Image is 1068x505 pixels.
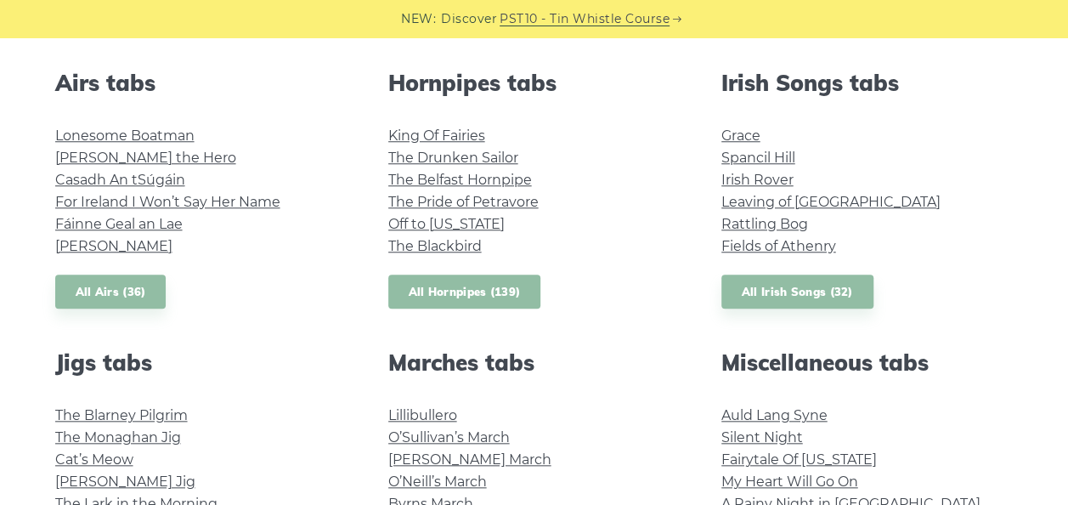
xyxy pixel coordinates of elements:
[55,172,185,188] a: Casadh An tSúgáin
[388,349,681,376] h2: Marches tabs
[55,216,183,232] a: Fáinne Geal an Lae
[500,9,670,29] a: PST10 - Tin Whistle Course
[721,216,808,232] a: Rattling Bog
[401,9,436,29] span: NEW:
[388,128,485,144] a: King Of Fairies
[388,451,551,468] a: [PERSON_NAME] March
[388,70,681,96] h2: Hornpipes tabs
[388,172,532,188] a: The Belfast Hornpipe
[388,275,541,309] a: All Hornpipes (139)
[388,150,518,166] a: The Drunken Sailor
[721,474,858,490] a: My Heart Will Go On
[388,238,482,254] a: The Blackbird
[55,275,167,309] a: All Airs (36)
[55,238,172,254] a: [PERSON_NAME]
[721,275,873,309] a: All Irish Songs (32)
[55,128,195,144] a: Lonesome Boatman
[721,70,1014,96] h2: Irish Songs tabs
[55,429,181,445] a: The Monaghan Jig
[388,194,539,210] a: The Pride of Petravore
[721,128,760,144] a: Grace
[55,349,348,376] h2: Jigs tabs
[55,474,195,490] a: [PERSON_NAME] Jig
[55,407,188,423] a: The Blarney Pilgrim
[55,70,348,96] h2: Airs tabs
[55,194,280,210] a: For Ireland I Won’t Say Her Name
[441,9,497,29] span: Discover
[721,238,836,254] a: Fields of Athenry
[721,349,1014,376] h2: Miscellaneous tabs
[721,451,877,468] a: Fairytale Of [US_STATE]
[721,172,794,188] a: Irish Rover
[55,451,133,468] a: Cat’s Meow
[721,150,795,166] a: Spancil Hill
[721,194,941,210] a: Leaving of [GEOGRAPHIC_DATA]
[388,429,510,445] a: O’Sullivan’s March
[721,429,803,445] a: Silent Night
[388,474,487,490] a: O’Neill’s March
[388,216,505,232] a: Off to [US_STATE]
[388,407,457,423] a: Lillibullero
[721,407,828,423] a: Auld Lang Syne
[55,150,236,166] a: [PERSON_NAME] the Hero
